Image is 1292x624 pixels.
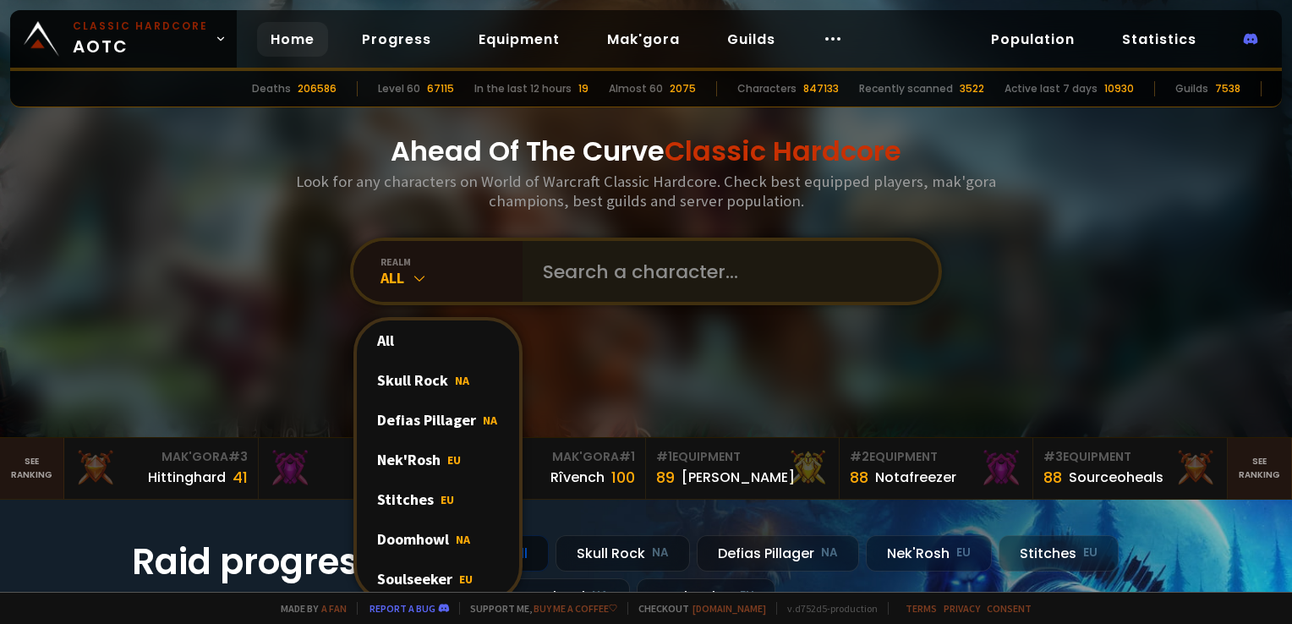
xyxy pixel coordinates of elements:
div: 2075 [670,81,696,96]
a: Terms [906,602,937,615]
span: NA [455,373,469,388]
div: Guilds [1175,81,1208,96]
div: 206586 [298,81,337,96]
span: Support me, [459,602,617,615]
div: 100 [611,466,635,489]
div: Skull Rock [357,360,519,400]
div: Mak'Gora [74,448,247,466]
div: Deaths [252,81,291,96]
small: EU [956,545,971,561]
div: Recently scanned [859,81,953,96]
div: Soulseeker [637,578,775,615]
small: NA [652,545,669,561]
div: All [380,268,523,287]
div: 88 [1043,466,1062,489]
a: Mak'Gora#1Rîvench100 [452,438,646,499]
a: #1Equipment89[PERSON_NAME] [646,438,840,499]
div: In the last 12 hours [474,81,572,96]
h3: Look for any characters on World of Warcraft Classic Hardcore. Check best equipped players, mak'g... [289,172,1003,211]
div: 88 [850,466,868,489]
a: Seeranking [1228,438,1292,499]
div: Equipment [656,448,829,466]
a: Consent [987,602,1032,615]
a: Population [977,22,1088,57]
h1: Raid progress [132,535,470,588]
a: #3Equipment88Sourceoheals [1033,438,1227,499]
small: EU [740,588,754,605]
small: NA [821,545,838,561]
div: Doomhowl [357,519,519,559]
div: Level 60 [378,81,420,96]
a: Report a bug [370,602,435,615]
a: Home [257,22,328,57]
a: Privacy [944,602,980,615]
div: 67115 [427,81,454,96]
div: Almost 60 [609,81,663,96]
span: # 3 [228,448,248,465]
div: All [357,320,519,360]
div: 41 [233,466,248,489]
div: Characters [737,81,797,96]
a: Buy me a coffee [534,602,617,615]
div: Stitches [999,535,1119,572]
a: Equipment [465,22,573,57]
div: Skull Rock [556,535,690,572]
div: [PERSON_NAME] [682,467,795,488]
div: 19 [578,81,589,96]
a: a fan [321,602,347,615]
span: # 1 [656,448,672,465]
span: Checkout [627,602,766,615]
input: Search a character... [533,241,918,302]
div: Rîvench [550,467,605,488]
div: Equipment [1043,448,1216,466]
span: EU [459,572,473,587]
h1: Ahead Of The Curve [391,131,901,172]
span: # 1 [619,448,635,465]
div: Defias Pillager [357,400,519,440]
small: EU [1083,545,1098,561]
div: 89 [656,466,675,489]
div: realm [380,255,523,268]
span: v. d752d5 - production [776,602,878,615]
a: Statistics [1109,22,1210,57]
small: Classic Hardcore [73,19,208,34]
a: [DOMAIN_NAME] [693,602,766,615]
span: EU [447,452,461,468]
div: Equipment [850,448,1022,466]
div: Hittinghard [148,467,226,488]
span: NA [483,413,497,428]
small: NA [592,588,609,605]
div: Active last 7 days [1005,81,1098,96]
div: Mak'Gora [463,448,635,466]
span: Classic Hardcore [665,132,901,170]
div: Nek'Rosh [357,440,519,479]
span: EU [441,492,454,507]
span: # 3 [1043,448,1063,465]
div: 7538 [1215,81,1240,96]
span: # 2 [850,448,869,465]
a: Progress [348,22,445,57]
div: Stitches [357,479,519,519]
span: Made by [271,602,347,615]
div: 10930 [1104,81,1134,96]
a: Mak'Gora#3Hittinghard41 [64,438,258,499]
div: Mak'Gora [269,448,441,466]
div: Sourceoheals [1069,467,1163,488]
div: Doomhowl [490,578,630,615]
div: 847133 [803,81,839,96]
a: Guilds [714,22,789,57]
div: Nek'Rosh [866,535,992,572]
a: Mak'Gora#2Rivench100 [259,438,452,499]
a: Mak'gora [594,22,693,57]
div: Soulseeker [357,559,519,599]
span: AOTC [73,19,208,59]
div: 3522 [960,81,984,96]
span: NA [456,532,470,547]
a: Classic HardcoreAOTC [10,10,237,68]
div: Defias Pillager [697,535,859,572]
div: Notafreezer [875,467,956,488]
a: #2Equipment88Notafreezer [840,438,1033,499]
